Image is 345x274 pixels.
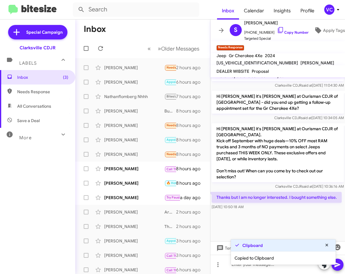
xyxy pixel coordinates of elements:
span: Labels [19,60,37,66]
div: [PERSON_NAME] [104,79,164,85]
span: Older Messages [161,45,199,52]
button: VC [319,5,338,15]
span: Targeted Special [244,35,309,42]
div: Inbound Call [164,266,176,273]
div: [PERSON_NAME] [104,108,164,114]
div: Yep [164,64,176,71]
span: Apply Tags [323,25,345,36]
span: Clarksville CDJR [DATE] 11:04:30 AM [275,83,344,88]
strong: Clipboard [242,242,263,248]
div: 4runner [164,93,176,100]
span: said at [302,184,312,189]
div: [PERSON_NAME] [104,166,164,172]
div: Nathanflomberg Nhhh [104,94,164,100]
a: Special Campaign [8,25,67,39]
span: [PHONE_NUMBER] [244,26,309,35]
div: [PERSON_NAME] [104,180,164,186]
a: Calendar [239,2,269,20]
div: great [164,194,180,201]
div: 8 hours ago [176,151,205,157]
div: 6 hours ago [176,79,205,85]
span: 🔥 Hot [166,181,177,185]
div: 3 hours ago [176,252,205,258]
div: Budget 40k tops [164,108,176,114]
span: Inbox [17,74,68,80]
span: Proposal [252,69,269,74]
span: All Conversations [17,103,51,109]
div: VC [324,5,334,15]
span: Appointment Set [166,239,193,243]
div: Thanks but I am no longer interested. I bought something else. [164,151,176,158]
span: Templates [215,243,245,254]
div: 2 hours ago [176,209,205,215]
div: [PERSON_NAME] [104,252,164,258]
div: 8 hours ago [176,122,205,128]
button: Next [154,42,203,55]
span: said at [301,115,312,120]
span: Needs Response [166,66,192,69]
div: [PERSON_NAME] [104,238,164,244]
span: Call Them [166,254,182,258]
div: [PERSON_NAME] [104,223,164,229]
span: « [148,45,151,52]
div: [PERSON_NAME] [104,267,164,273]
a: Insights [269,2,296,20]
span: Clarksville CDJR [DATE] 10:36:16 AM [275,184,344,189]
nav: Page navigation example [144,42,203,55]
div: [PERSON_NAME] [104,151,164,157]
input: Search [73,2,199,17]
a: Profile [296,2,319,20]
div: 8 hours ago [176,137,205,143]
div: 8 hours ago [176,166,205,172]
p: Hi [PERSON_NAME] it's [PERSON_NAME] at Ourisman CDJR of [GEOGRAPHIC_DATA]. Kick off September wit... [212,123,344,182]
div: 8 hours ago [176,180,205,186]
div: a day ago [180,195,205,201]
button: Previous [144,42,154,55]
span: [PERSON_NAME] [300,60,334,66]
div: [PERSON_NAME] [104,209,164,215]
div: Tiene fotos del carro [164,136,176,143]
span: » [158,45,161,52]
div: 2 hours ago [176,65,205,71]
div: [PERSON_NAME] [104,195,164,201]
div: Liked “Thank you for the update.” [164,79,176,85]
span: Needs Response [17,89,68,95]
small: Needs Response [216,45,244,51]
span: 2024 [265,53,275,58]
div: Thanks [164,122,176,129]
span: Save a Deal [17,118,40,124]
div: Still waiting on Sept incentives [164,180,176,186]
span: Needs Response [166,123,192,127]
span: Appointment Set [166,80,193,84]
div: Where you able tog et all your questions answered when you called? [164,251,176,259]
span: [US_VEHICLE_IDENTIFICATION_NUMBER] [216,60,298,66]
div: [PERSON_NAME] [104,65,164,71]
div: [PERSON_NAME] [104,122,164,128]
span: Call Them [166,268,182,272]
div: Do you have one [164,165,176,172]
span: Appointment Set [166,138,193,142]
div: Thank you for the update. [164,223,176,229]
p: Thanks but I am no longer interested. I bought something else. [212,192,342,203]
span: Clarksville CDJR [DATE] 10:34:05 AM [274,115,344,120]
div: [PERSON_NAME] [104,137,164,143]
div: Copied to Clipboard [231,251,336,265]
span: DEALER WIBSITE [216,69,249,74]
span: [DATE] 10:50:18 AM [212,205,244,209]
div: 7 hours ago [176,94,205,100]
span: Call Them [166,167,182,171]
span: Needs Response [166,152,192,156]
div: 2 hours ago [176,223,205,229]
p: Hi [PERSON_NAME] it's [PERSON_NAME] at Ourisman CDJR of [GEOGRAPHIC_DATA] - did you end up gettin... [212,91,344,114]
span: Bitesize Pro-Tip! [166,94,191,98]
span: More [19,135,32,140]
div: Sedns with good mpg [164,237,176,244]
a: Inbox [217,2,239,20]
span: Gr Cherokee 4Xe [229,53,263,58]
span: (3) [63,74,68,80]
div: Are you available to visit us for the in person appraisal? [164,209,176,215]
